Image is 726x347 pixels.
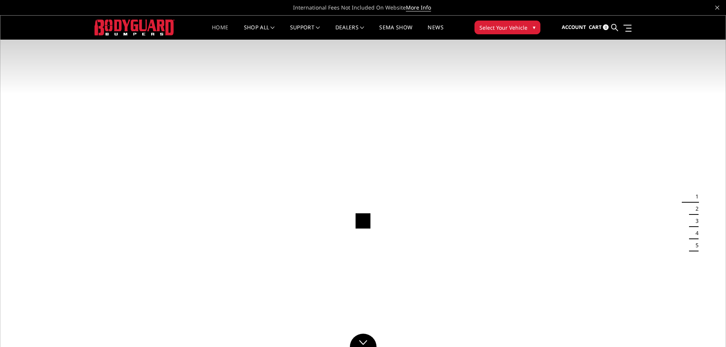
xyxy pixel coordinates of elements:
span: Cart [589,24,602,30]
button: 4 of 5 [691,227,699,239]
img: BODYGUARD BUMPERS [95,19,175,35]
span: Select Your Vehicle [479,24,527,32]
a: Support [290,25,320,40]
button: 3 of 5 [691,215,699,227]
a: Dealers [335,25,364,40]
a: News [428,25,443,40]
button: 1 of 5 [691,190,699,203]
span: ▾ [533,23,535,31]
a: SEMA Show [379,25,412,40]
a: Home [212,25,228,40]
a: More Info [406,4,431,11]
button: Select Your Vehicle [474,21,540,34]
a: Click to Down [350,334,377,347]
a: Account [562,17,586,38]
span: Account [562,24,586,30]
a: shop all [244,25,275,40]
a: Cart 0 [589,17,609,38]
button: 2 of 5 [691,203,699,215]
span: 0 [603,24,609,30]
button: 5 of 5 [691,239,699,251]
